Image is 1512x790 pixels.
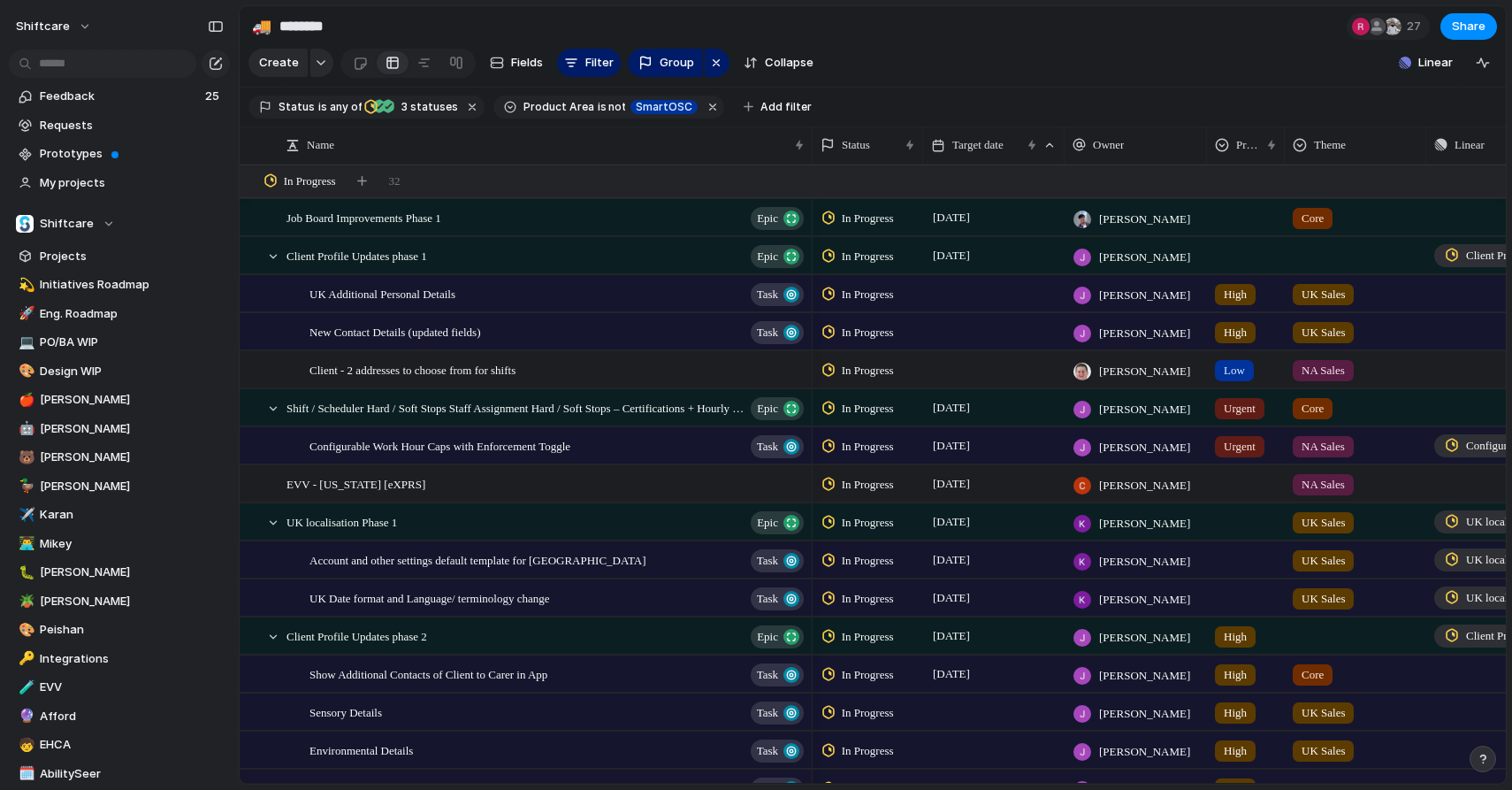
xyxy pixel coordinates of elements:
span: [PERSON_NAME] [1099,249,1190,266]
span: Client - 2 addresses to choose from for shifts [309,359,515,380]
span: Task [757,587,778,611]
div: 🧒EHCA [9,732,230,758]
span: Projects [40,248,224,265]
span: Epic [757,244,778,269]
button: Epic [751,397,804,420]
a: 💫Initiatives Roadmap [9,272,230,298]
span: In Progress [842,476,894,494]
button: Group [628,49,703,77]
span: [DATE] [928,663,974,685]
span: NA Sales [1302,476,1345,494]
span: Core [1302,210,1324,227]
button: 3 statuses [363,97,462,117]
span: Epic [757,510,778,535]
button: 🤖 [16,420,34,438]
span: Urgent [1224,400,1256,418]
span: UK Sales [1302,590,1345,608]
div: ✈️Karan [9,502,230,528]
div: 🤖[PERSON_NAME] [9,416,230,442]
div: 🔮Afford [9,703,230,730]
span: Eng. Roadmap [40,305,224,323]
span: not [607,99,626,115]
button: 💫 [16,276,34,294]
span: EHCA [40,736,224,754]
button: Epic [751,625,804,648]
span: In Progress [842,324,894,341]
span: Sensory Details [309,702,382,722]
div: 🗓️ [19,763,31,784]
span: Core [1302,400,1324,418]
div: 🪴 [19,591,31,611]
span: is [318,99,327,115]
span: NA Sales [1302,438,1345,456]
span: UK Date format and Language/ terminology change [309,587,549,608]
button: Linear [1392,50,1460,76]
span: [DATE] [928,511,974,533]
button: Task [751,549,804,572]
span: In Progress [842,362,894,380]
button: Add filter [733,95,822,119]
span: [DATE] [928,549,974,571]
a: 💻PO/BA WIP [9,329,230,356]
span: [PERSON_NAME] [1099,363,1190,380]
span: [PERSON_NAME] [1099,287,1190,304]
span: High [1224,286,1247,303]
span: Low [1224,362,1245,380]
button: 🔮 [16,708,34,725]
span: Shift / Scheduler Hard / Soft Stops Staff Assignment Hard / Soft Stops – Certifications + Hourly ... [286,397,745,418]
div: 🦆 [19,476,31,496]
button: 🗓️ [16,765,34,783]
a: 🚀Eng. Roadmap [9,301,230,327]
span: In Progress [842,742,894,760]
span: Linear [1455,136,1485,154]
span: [PERSON_NAME] [1099,515,1190,533]
button: 🧒 [16,736,34,754]
button: Collapse [737,49,821,77]
span: 27 [1407,18,1426,35]
span: shiftcare [16,18,70,35]
span: [PERSON_NAME] [1099,667,1190,685]
span: High [1224,666,1247,684]
span: Task [757,282,778,307]
div: 🐻[PERSON_NAME] [9,444,230,471]
span: Job Board Improvements Phase 1 [286,207,441,227]
button: 🐻 [16,449,34,466]
button: 👨‍💻 [16,535,34,553]
span: Karan [40,506,224,524]
button: Task [751,740,804,763]
a: Prototypes [9,141,230,167]
span: In Progress [842,210,894,227]
span: Configurable Work Hour Caps with Enforcement Toggle [309,435,570,456]
div: 🎨Design WIP [9,358,230,385]
button: Fields [483,49,550,77]
span: UK Sales [1302,286,1345,303]
span: Peishan [40,621,224,639]
span: UK Sales [1302,514,1345,532]
div: 🪴[PERSON_NAME] [9,588,230,615]
div: 🐻 [19,448,31,468]
span: Fields [511,54,543,72]
button: shiftcare [8,12,101,41]
button: 🪴 [16,593,34,610]
span: Theme [1314,136,1346,154]
a: 🔑Integrations [9,646,230,672]
span: In Progress [842,704,894,722]
span: [PERSON_NAME] [40,391,224,409]
button: isany of [315,97,365,117]
span: Show Additional Contacts of Client to Carer in App [309,663,547,684]
span: In Progress [842,590,894,608]
span: In Progress [284,173,336,190]
div: 🚚 [252,14,271,38]
span: Owner [1093,136,1124,154]
span: Requests [40,117,224,134]
span: Client Profile Updates phase 2 [286,625,427,646]
span: [PERSON_NAME] [1099,705,1190,723]
span: [DATE] [928,207,974,228]
button: 🧪 [16,679,34,696]
span: Afford [40,708,224,725]
div: 🧒 [19,735,31,755]
span: [DATE] [928,435,974,456]
span: Task [757,548,778,573]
